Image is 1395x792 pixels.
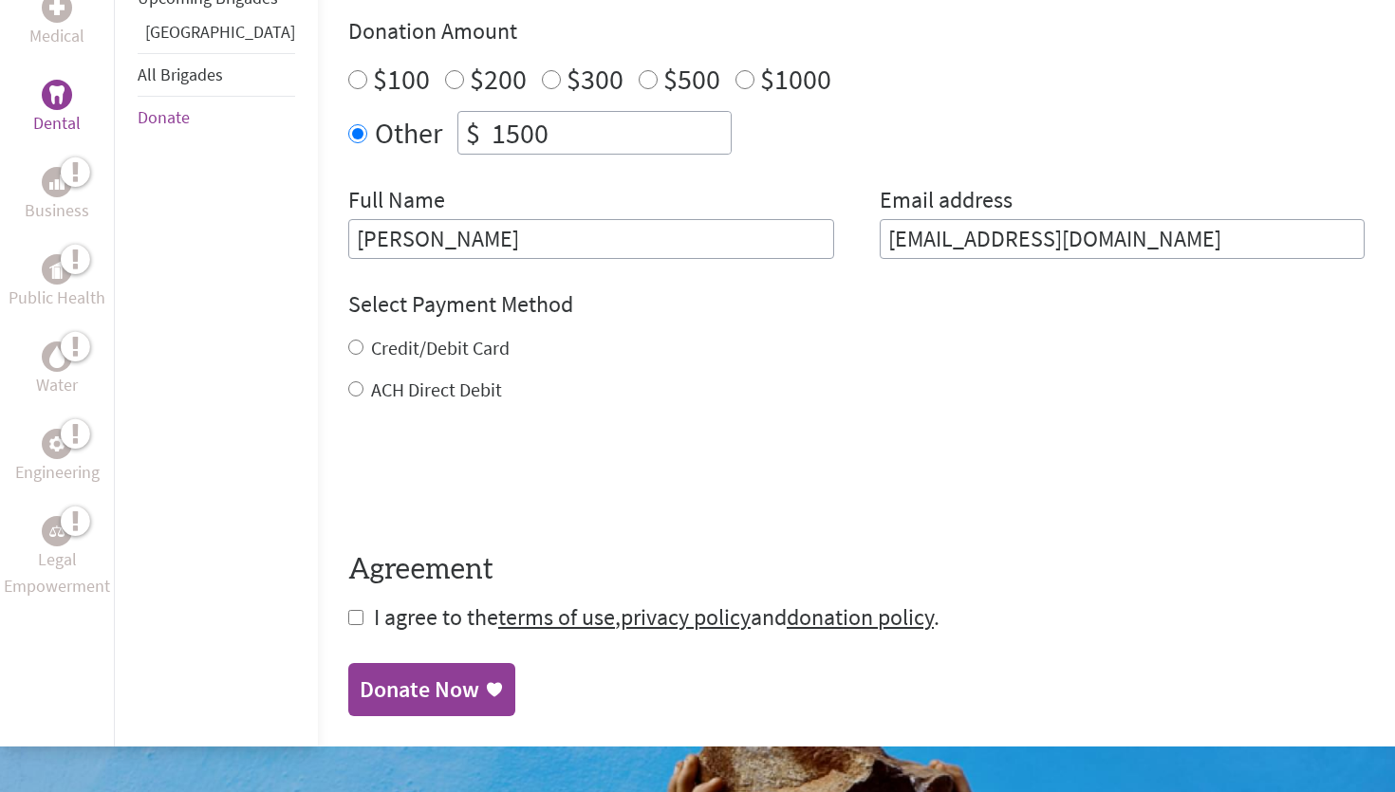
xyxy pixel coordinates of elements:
[42,80,72,110] div: Dental
[49,345,65,367] img: Water
[371,378,502,401] label: ACH Direct Debit
[145,21,295,43] a: [GEOGRAPHIC_DATA]
[348,219,834,259] input: Enter Full Name
[371,336,510,359] label: Credit/Debit Card
[33,110,81,137] p: Dental
[488,112,731,154] input: Enter Amount
[374,602,939,632] span: I agree to the , and .
[138,64,223,85] a: All Brigades
[25,167,89,224] a: BusinessBusiness
[42,429,72,459] div: Engineering
[36,372,78,398] p: Water
[33,80,81,137] a: DentalDental
[348,553,1365,587] h4: Agreement
[49,260,65,279] img: Public Health
[348,289,1365,320] h4: Select Payment Method
[49,435,65,451] img: Engineering
[760,61,831,97] label: $1000
[49,525,65,537] img: Legal Empowerment
[360,674,479,705] div: Donate Now
[458,112,488,154] div: $
[373,61,430,97] label: $100
[138,19,295,53] li: Panama
[25,197,89,224] p: Business
[49,175,65,190] img: Business
[9,285,105,311] p: Public Health
[470,61,527,97] label: $200
[880,219,1366,259] input: Your Email
[15,459,100,486] p: Engineering
[567,61,623,97] label: $300
[42,167,72,197] div: Business
[4,516,110,599] a: Legal EmpowermentLegal Empowerment
[15,429,100,486] a: EngineeringEngineering
[42,516,72,546] div: Legal Empowerment
[348,185,445,219] label: Full Name
[49,85,65,103] img: Dental
[9,254,105,311] a: Public HealthPublic Health
[375,111,442,155] label: Other
[348,16,1365,46] h4: Donation Amount
[138,106,190,128] a: Donate
[138,97,295,138] li: Donate
[42,254,72,285] div: Public Health
[42,341,72,372] div: Water
[663,61,720,97] label: $500
[138,53,295,97] li: All Brigades
[498,602,615,632] a: terms of use
[787,602,934,632] a: donation policy
[880,185,1013,219] label: Email address
[4,546,110,599] p: Legal Empowerment
[348,441,637,515] iframe: reCAPTCHA
[348,663,515,716] a: Donate Now
[29,23,84,49] p: Medical
[36,341,78,398] a: WaterWater
[621,602,751,632] a: privacy policy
